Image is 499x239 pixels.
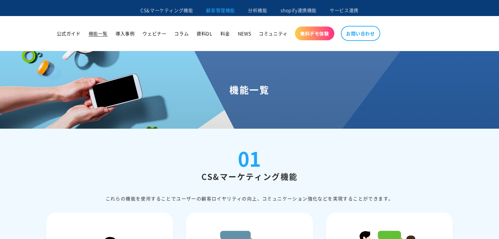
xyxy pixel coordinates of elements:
a: コミュニティ [255,27,292,40]
h2: CS&マーケティング機能 [46,171,453,181]
a: 機能一覧 [85,27,112,40]
a: 導入事例 [112,27,138,40]
h1: 機能一覧 [8,84,491,96]
a: 資料DL [193,27,216,40]
span: 資料DL [197,30,212,36]
span: 機能一覧 [89,30,108,36]
a: 公式ガイド [53,27,85,40]
a: NEWS [234,27,255,40]
span: 料金 [220,30,230,36]
span: ウェビナー [142,30,166,36]
span: 無料デモ体験 [300,30,329,36]
span: 導入事例 [115,30,135,36]
span: NEWS [238,30,251,36]
span: 公式ガイド [57,30,81,36]
span: コラム [174,30,189,36]
div: これらの機能を使⽤することでユーザーの顧客ロイヤリティの向上、コミュニケーション強化などを実現することができます。 [46,194,453,203]
a: ウェビナー [138,27,170,40]
span: コミュニティ [259,30,288,36]
a: 料金 [217,27,234,40]
a: 無料デモ体験 [295,27,334,40]
a: コラム [170,27,193,40]
a: お問い合わせ [341,26,380,41]
div: 01 [238,148,261,168]
span: お問い合わせ [346,30,375,36]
